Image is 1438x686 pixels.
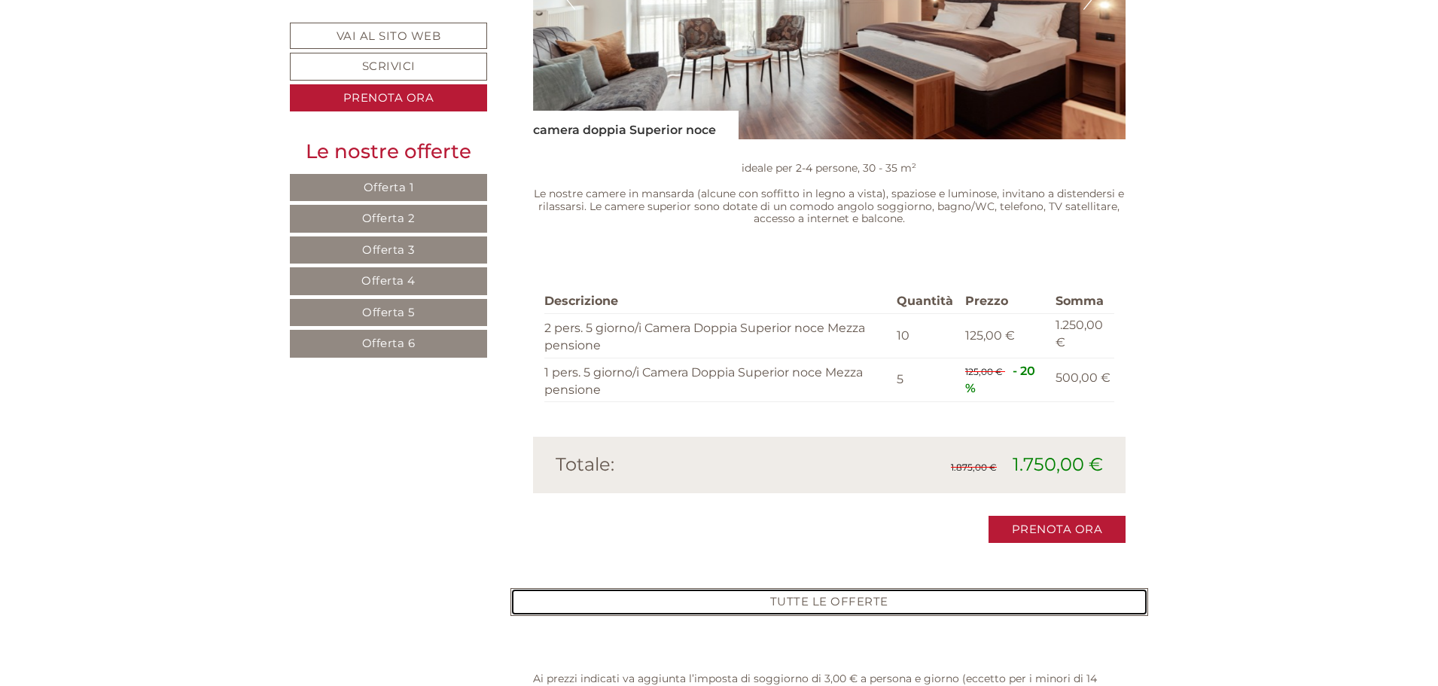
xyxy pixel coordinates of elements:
span: 1.875,00 € [951,462,997,473]
a: Prenota ora [290,84,487,112]
div: camera doppia Superior noce [533,111,739,139]
div: [GEOGRAPHIC_DATA] [23,44,252,56]
span: Offerta 3 [362,242,415,257]
a: Vai al sito web [290,23,487,49]
a: TUTTE LE OFFERTE [510,588,1149,616]
a: Scrivici [290,53,487,81]
span: 1.750,00 € [1013,453,1103,475]
small: 16:32 [23,73,252,84]
a: Prenota ora [989,516,1126,544]
p: ideale per 2-4 persone, 30 - 35 m² Le nostre camere in mansarda (alcune con soffitto in legno a v... [533,162,1126,225]
span: Offerta 2 [362,211,416,225]
th: Somma [1050,290,1114,313]
th: Descrizione [544,290,891,313]
div: giovedì [261,11,332,37]
span: 125,00 € [965,328,1015,343]
span: Offerta 1 [364,180,414,194]
div: Totale: [544,452,830,477]
button: Invia [512,396,594,424]
td: 10 [891,314,959,358]
th: Quantità [891,290,959,313]
div: Le nostre offerte [290,138,487,166]
span: Offerta 5 [362,305,415,319]
th: Prezzo [959,290,1050,313]
td: 1 pers. 5 giorno/i Camera Doppia Superior noce Mezza pensione [544,358,891,402]
span: - 20 % [965,364,1035,395]
td: 2 pers. 5 giorno/i Camera Doppia Superior noce Mezza pensione [544,314,891,358]
td: 1.250,00 € [1050,314,1114,358]
span: Offerta 4 [361,273,416,288]
td: 500,00 € [1050,358,1114,402]
span: Offerta 6 [362,336,416,350]
td: 5 [891,358,959,402]
div: Buon giorno, come possiamo aiutarla? [11,41,260,87]
span: 125,00 € [965,366,1003,377]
